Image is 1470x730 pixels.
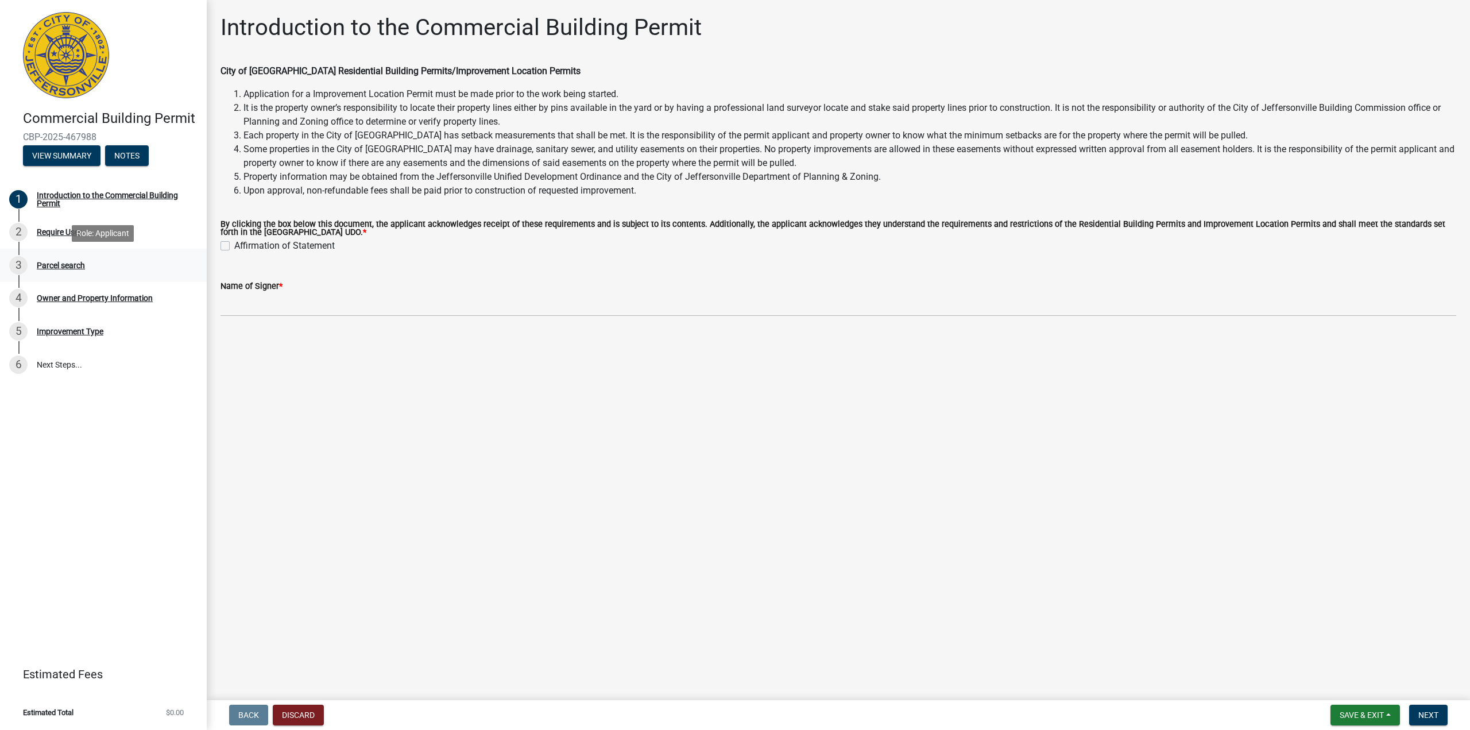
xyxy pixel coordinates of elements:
div: Introduction to the Commercial Building Permit [37,191,188,207]
label: Affirmation of Statement [234,239,335,253]
h4: Commercial Building Permit [23,110,198,127]
div: Improvement Type [37,327,103,335]
div: 5 [9,322,28,341]
span: Estimated Total [23,709,73,716]
h1: Introduction to the Commercial Building Permit [220,14,702,41]
li: Some properties in the City of [GEOGRAPHIC_DATA] may have drainage, sanitary sewer, and utility e... [243,142,1456,170]
div: Parcel search [37,261,85,269]
span: CBP-2025-467988 [23,132,184,142]
div: 1 [9,190,28,208]
span: $0.00 [166,709,184,716]
li: It is the property owner’s responsibility to locate their property lines either by pins available... [243,101,1456,129]
span: Next [1418,710,1438,720]
strong: City of [GEOGRAPHIC_DATA] Residential Building Permits/Improvement Location Permits [220,65,581,76]
div: 2 [9,223,28,241]
div: Require User [37,228,82,236]
button: Next [1409,705,1448,725]
div: Role: Applicant [72,225,134,242]
div: 6 [9,356,28,374]
li: Application for a Improvement Location Permit must be made prior to the work being started. [243,87,1456,101]
button: View Summary [23,145,100,166]
label: By clicking the box below this document, the applicant acknowledges receipt of these requirements... [220,221,1456,237]
div: 4 [9,289,28,307]
div: 3 [9,256,28,275]
button: Notes [105,145,149,166]
img: City of Jeffersonville, Indiana [23,12,109,98]
li: Property information may be obtained from the Jeffersonville Unified Development Ordinance and th... [243,170,1456,184]
button: Save & Exit [1330,705,1400,725]
span: Save & Exit [1340,710,1384,720]
wm-modal-confirm: Notes [105,152,149,161]
wm-modal-confirm: Summary [23,152,100,161]
li: Upon approval, non-refundable fees shall be paid prior to construction of requested improvement. [243,184,1456,198]
button: Back [229,705,268,725]
button: Discard [273,705,324,725]
label: Name of Signer [220,283,283,291]
li: Each property in the City of [GEOGRAPHIC_DATA] has setback measurements that shall be met. It is ... [243,129,1456,142]
span: Back [238,710,259,720]
div: Owner and Property Information [37,294,153,302]
a: Estimated Fees [9,663,188,686]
